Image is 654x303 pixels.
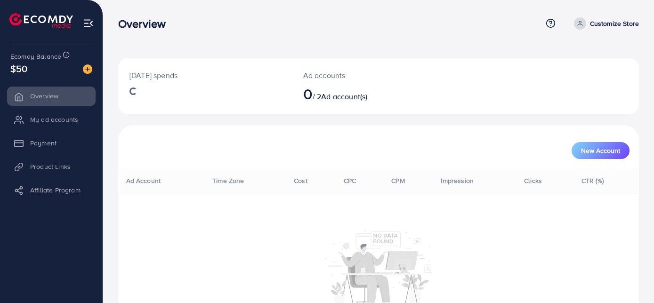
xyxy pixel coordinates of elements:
img: logo [9,13,73,28]
span: New Account [581,147,620,154]
p: Ad accounts [303,70,411,81]
h2: / 2 [303,85,411,103]
span: Ecomdy Balance [10,52,61,61]
span: $50 [10,62,27,75]
img: image [83,64,92,74]
p: Customize Store [590,18,639,29]
a: Customize Store [570,17,639,30]
img: menu [83,18,94,29]
p: [DATE] spends [129,70,281,81]
button: New Account [572,142,630,159]
span: Ad account(s) [321,91,367,102]
span: 0 [303,83,313,104]
h3: Overview [118,17,173,31]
